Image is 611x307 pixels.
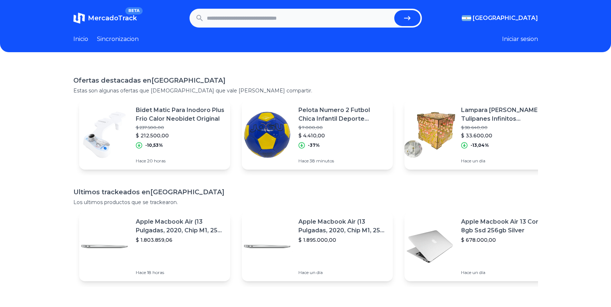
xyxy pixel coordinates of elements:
[462,15,471,21] img: Argentina
[79,100,230,170] a: Featured imageBidet Matic Para Inodoro Plus Frio Calor Neobidet Original$ 237.500,00$ 212.500,00-...
[73,35,88,43] a: Inicio
[298,125,387,130] p: $ 7.000,00
[88,14,137,22] span: MercadoTrack
[97,35,139,43] a: Sincronizacion
[404,100,555,170] a: Featured imageLampara [PERSON_NAME] Tulipanes Infinitos [PERSON_NAME] De Noche Para Armar$ 38.640...
[136,106,224,123] p: Bidet Matic Para Inodoro Plus Frio Calor Neobidet Original
[298,132,387,139] p: $ 4.410,00
[473,14,538,22] span: [GEOGRAPHIC_DATA]
[79,221,130,272] img: Featured image
[462,14,538,22] button: [GEOGRAPHIC_DATA]
[73,12,85,24] img: MercadoTrack
[136,236,224,244] p: $ 1.803.859,06
[298,236,387,244] p: $ 1.895.000,00
[73,199,538,206] p: Los ultimos productos que se trackearon.
[298,106,387,123] p: Pelota Numero 2 Futbol Chica Infantil Deporte Colores Futbol
[461,125,550,130] p: $ 38.640,00
[308,142,320,148] p: -37%
[136,132,224,139] p: $ 212.500,00
[242,109,293,160] img: Featured image
[136,125,224,130] p: $ 237.500,00
[136,270,224,275] p: Hace 18 horas
[461,270,550,275] p: Hace un día
[73,75,538,86] h1: Ofertas destacadas en [GEOGRAPHIC_DATA]
[73,12,137,24] a: MercadoTrackBETA
[79,109,130,160] img: Featured image
[242,221,293,272] img: Featured image
[471,142,489,148] p: -13,04%
[136,158,224,164] p: Hace 20 horas
[125,7,142,14] span: BETA
[461,106,550,123] p: Lampara [PERSON_NAME] Tulipanes Infinitos [PERSON_NAME] De Noche Para Armar
[461,158,550,164] p: Hace un día
[242,100,393,170] a: Featured imagePelota Numero 2 Futbol Chica Infantil Deporte Colores Futbol$ 7.000,00$ 4.410,00-37...
[502,35,538,43] button: Iniciar sesion
[298,158,387,164] p: Hace 38 minutos
[404,212,555,281] a: Featured imageApple Macbook Air 13 Core I5 8gb Ssd 256gb Silver$ 678.000,00Hace un día
[136,217,224,235] p: Apple Macbook Air (13 Pulgadas, 2020, Chip M1, 256 Gb De Ssd, 8 Gb De Ram) - Plata
[461,217,550,235] p: Apple Macbook Air 13 Core I5 8gb Ssd 256gb Silver
[145,142,163,148] p: -10,53%
[73,187,538,197] h1: Ultimos trackeados en [GEOGRAPHIC_DATA]
[404,221,455,272] img: Featured image
[298,270,387,275] p: Hace un día
[79,212,230,281] a: Featured imageApple Macbook Air (13 Pulgadas, 2020, Chip M1, 256 Gb De Ssd, 8 Gb De Ram) - Plata$...
[73,87,538,94] p: Estas son algunas ofertas que [DEMOGRAPHIC_DATA] que vale [PERSON_NAME] compartir.
[461,236,550,244] p: $ 678.000,00
[404,109,455,160] img: Featured image
[242,212,393,281] a: Featured imageApple Macbook Air (13 Pulgadas, 2020, Chip M1, 256 Gb De Ssd, 8 Gb De Ram) - Plata$...
[461,132,550,139] p: $ 33.600,00
[298,217,387,235] p: Apple Macbook Air (13 Pulgadas, 2020, Chip M1, 256 Gb De Ssd, 8 Gb De Ram) - Plata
